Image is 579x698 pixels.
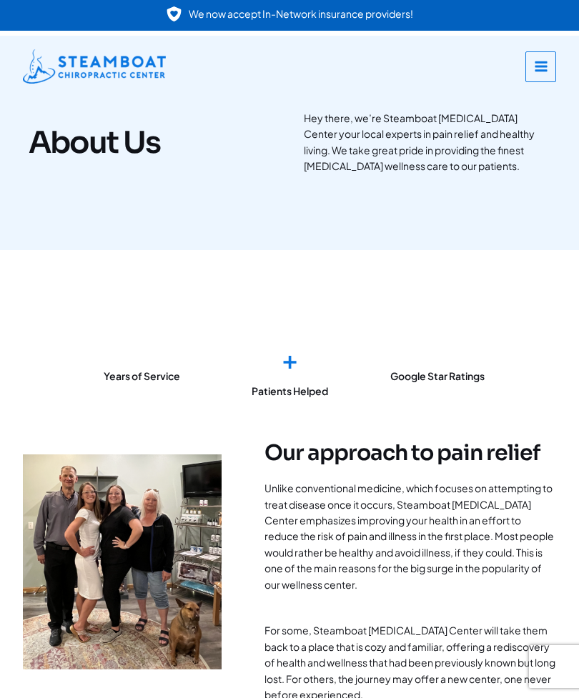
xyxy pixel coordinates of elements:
span: + [282,342,298,374]
div: Google Star Ratings [370,369,504,382]
div: Years of Service [75,369,209,382]
p: Unlike conventional medicine, which focuses on attempting to treat disease once it occurs, Steamb... [264,480,556,592]
img: Steamboat Chiropractic Center [23,49,166,84]
div: Patients Helped [223,384,357,397]
p: Hey there, we’re Steamboat [MEDICAL_DATA] Center your local experts in pain relief and healthy li... [304,110,550,174]
h1: About Us [29,125,275,161]
h2: Our approach to pain relief [264,440,556,466]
